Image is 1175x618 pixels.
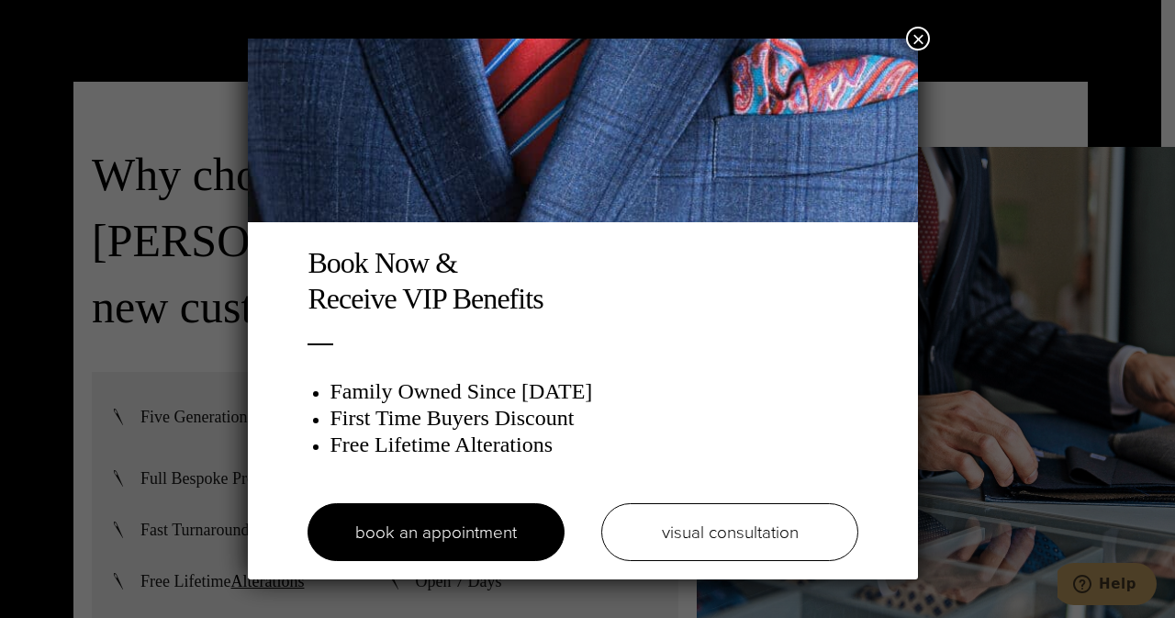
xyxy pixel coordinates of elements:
[308,245,858,316] h2: Book Now & Receive VIP Benefits
[601,503,858,561] a: visual consultation
[41,13,79,29] span: Help
[330,432,858,458] h3: Free Lifetime Alterations
[330,405,858,432] h3: First Time Buyers Discount
[308,503,565,561] a: book an appointment
[906,27,930,51] button: Close
[330,378,858,405] h3: Family Owned Since [DATE]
